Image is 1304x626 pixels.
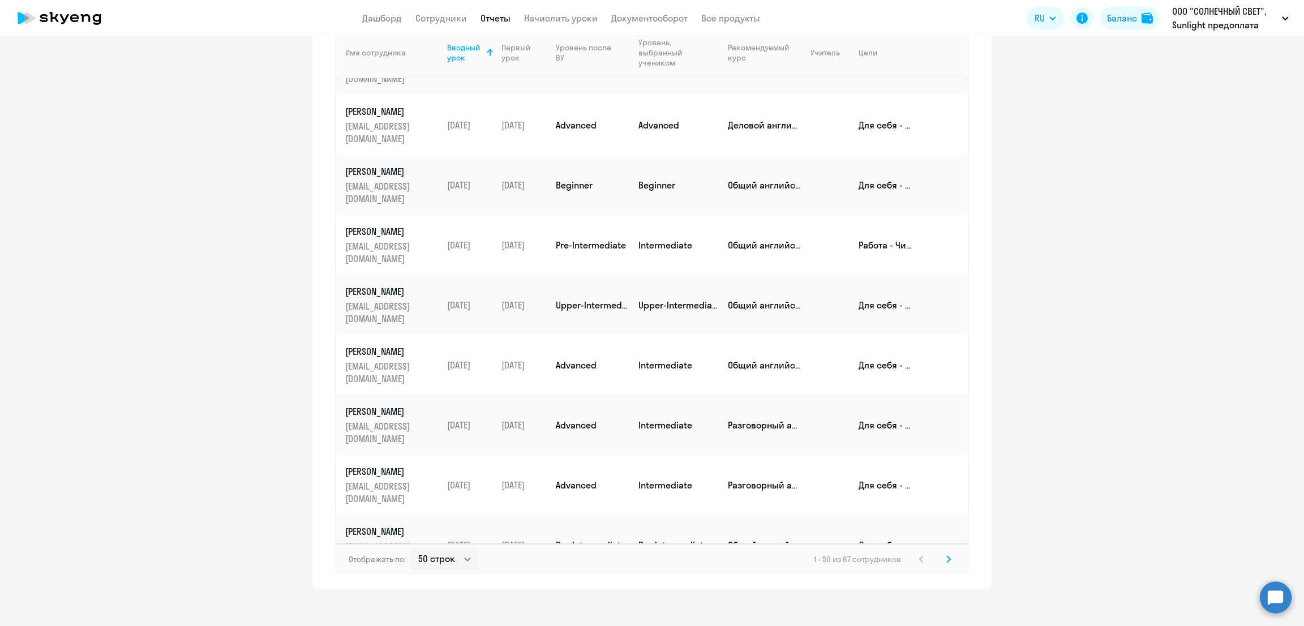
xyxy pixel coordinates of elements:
p: Для себя - Фильмы и сериалы в оригинале, понимать тексты и смысл любимых песен; Для себя - просто... [859,179,912,191]
div: Первый урок [501,42,538,63]
a: [PERSON_NAME][EMAIL_ADDRESS][DOMAIN_NAME] [345,225,438,265]
p: [PERSON_NAME] [345,465,438,478]
a: Отчеты [481,12,511,24]
td: Advanced [547,95,629,155]
p: [DATE] [447,239,492,251]
img: balance [1142,12,1153,24]
a: [PERSON_NAME][EMAIL_ADDRESS][DOMAIN_NAME] [345,345,438,385]
button: ООО "СОЛНЕЧНЫЙ СВЕТ", Sunlight предоплата [1166,5,1294,32]
p: [EMAIL_ADDRESS][DOMAIN_NAME] [345,480,438,505]
td: Intermediate [629,215,719,275]
button: Балансbalance [1100,7,1160,29]
p: [PERSON_NAME] [345,225,438,238]
p: [DATE] [447,539,492,551]
p: [EMAIL_ADDRESS][DOMAIN_NAME] [345,300,438,325]
a: Начислить уроки [524,12,598,24]
div: Уровень после ВУ [556,42,629,63]
div: Рекомендуемый курс [728,42,792,63]
a: [PERSON_NAME][EMAIL_ADDRESS][DOMAIN_NAME] [345,285,438,325]
p: [DATE] [501,479,547,491]
span: 1 - 50 из 67 сотрудников [814,554,901,564]
p: [PERSON_NAME] [345,345,438,358]
a: [PERSON_NAME][EMAIL_ADDRESS][DOMAIN_NAME] [345,165,438,205]
p: Для себя - Фильмы и сериалы в оригинале, понимать тексты и смысл любимых песен; Для себя - самора... [859,479,912,491]
p: Общий английский [728,539,801,551]
p: Общий английский [728,239,801,251]
p: [DATE] [501,239,547,251]
p: [PERSON_NAME] [345,405,438,418]
td: Advanced [547,335,629,395]
p: [DATE] [447,179,492,191]
a: Все продукты [701,12,760,24]
p: [EMAIL_ADDRESS][DOMAIN_NAME] [345,420,438,445]
div: Вводный урок [447,42,492,63]
p: [DATE] [447,479,492,491]
td: Beginner [629,155,719,215]
button: RU [1027,7,1064,29]
a: [PERSON_NAME][EMAIL_ADDRESS][DOMAIN_NAME] [345,105,438,145]
td: Upper-Intermediate [629,275,719,335]
a: Сотрудники [415,12,467,24]
td: Intermediate [629,335,719,395]
p: [PERSON_NAME] [345,105,438,118]
p: [EMAIL_ADDRESS][DOMAIN_NAME] [345,540,438,565]
td: Upper-Intermediate [547,275,629,335]
p: Общий английский [728,299,801,311]
p: [EMAIL_ADDRESS][DOMAIN_NAME] [345,360,438,385]
p: [EMAIL_ADDRESS][DOMAIN_NAME] [345,240,438,265]
div: Уровень после ВУ [556,42,619,63]
div: Цели [859,48,877,58]
a: [PERSON_NAME][EMAIL_ADDRESS][DOMAIN_NAME] [345,465,438,505]
td: Advanced [547,395,629,455]
a: [PERSON_NAME][EMAIL_ADDRESS][DOMAIN_NAME] [345,525,438,565]
p: Для себя - саморазвитие, чтобы быть образованным человеком; Путешествия - Общаться с местными в п... [859,539,912,551]
p: Общий английский [728,359,801,371]
div: Баланс [1107,11,1137,25]
a: [PERSON_NAME][EMAIL_ADDRESS][DOMAIN_NAME] [345,405,438,445]
div: Учитель [810,48,850,58]
p: [DATE] [447,419,492,431]
p: [EMAIL_ADDRESS][DOMAIN_NAME] [345,180,438,205]
p: [DATE] [501,419,547,431]
div: Рекомендуемый курс [728,42,801,63]
p: [EMAIL_ADDRESS][DOMAIN_NAME] [345,120,438,145]
p: Для себя - саморазвитие, чтобы быть образованным человеком; Учеба - Подготовка к экзамену (IELTS,... [859,119,912,131]
p: [DATE] [447,359,492,371]
div: Первый урок [501,42,547,63]
span: RU [1035,11,1045,25]
p: Разговорный английский [728,419,801,431]
p: Для себя - Фильмы и сериалы в оригинале, понимать тексты и смысл любимых песен; Для себя - самора... [859,359,912,371]
td: Advanced [629,95,719,155]
td: Advanced [547,455,629,515]
td: Beginner [547,155,629,215]
div: Имя сотрудника [345,48,406,58]
p: Для себя - Фильмы и сериалы в оригинале, понимать тексты и смысл любимых песен; Для себя - самора... [859,419,912,431]
p: [DATE] [501,179,547,191]
div: Учитель [810,48,840,58]
a: Документооборот [611,12,688,24]
p: [DATE] [501,299,547,311]
p: Общий английский [728,179,801,191]
td: Intermediate [629,455,719,515]
td: Pre-Intermediate [547,215,629,275]
p: ООО "СОЛНЕЧНЫЙ СВЕТ", Sunlight предоплата [1172,5,1277,32]
div: Уровень, выбранный учеником [638,37,719,68]
td: Intermediate [629,395,719,455]
p: Деловой английский [728,119,801,131]
td: Pre-Intermediate [547,515,629,575]
p: [PERSON_NAME] [345,285,438,298]
span: Отображать по: [349,554,406,564]
p: Работа - Читать проф./научную литературу; Работа - Подготовиться к деловой поездке; Работа - Хоче... [859,239,912,251]
div: Вводный урок [447,42,484,63]
p: [PERSON_NAME] [345,525,438,538]
p: [DATE] [501,359,547,371]
p: [PERSON_NAME] [345,165,438,178]
div: Цели [859,48,959,58]
a: Дашборд [362,12,402,24]
p: Для себя - саморазвитие, чтобы быть образованным человеком; Для себя - Фильмы и сериалы в оригина... [859,299,912,311]
p: [DATE] [501,119,547,131]
td: Pre-Intermediate [629,515,719,575]
p: Разговорный английский [728,479,801,491]
div: Имя сотрудника [345,48,438,58]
